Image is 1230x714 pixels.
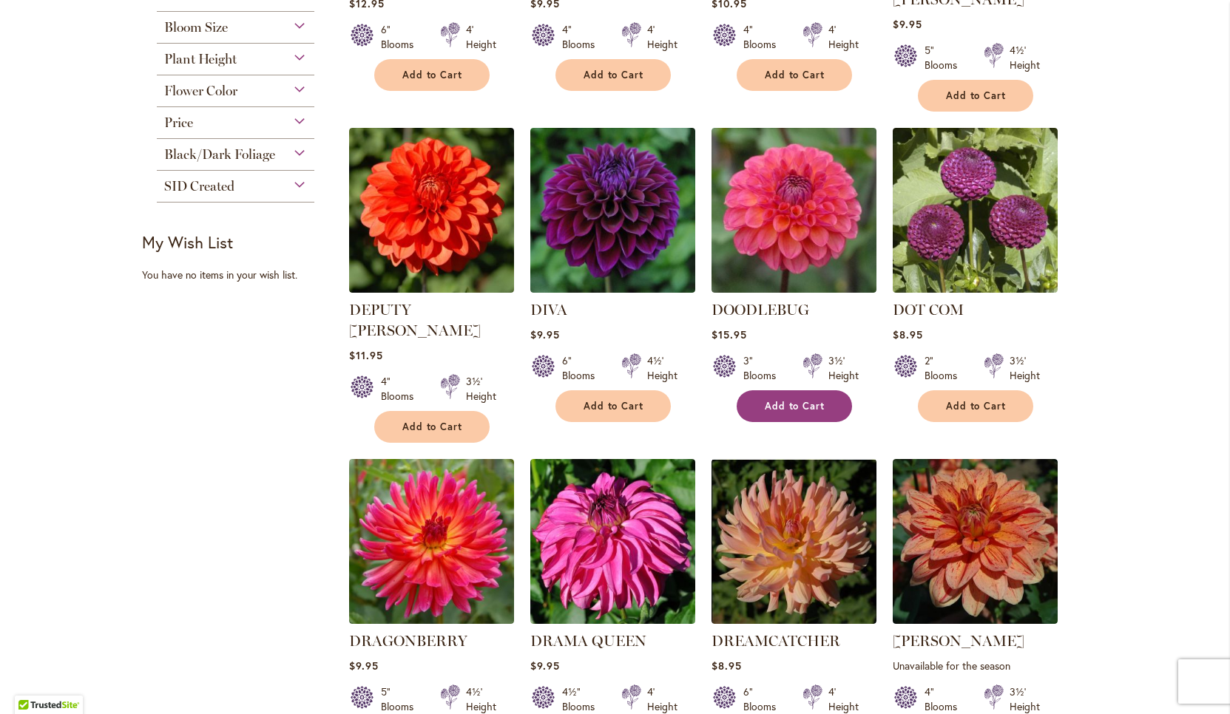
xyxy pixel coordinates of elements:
[712,659,742,673] span: $8.95
[712,459,876,624] img: Dreamcatcher
[918,390,1033,422] button: Add to Cart
[1010,684,1040,714] div: 3½' Height
[712,128,876,293] img: DOODLEBUG
[737,59,852,91] button: Add to Cart
[562,684,604,714] div: 4½" Blooms
[349,282,514,296] a: DEPUTY BOB
[1010,43,1040,72] div: 4½' Height
[374,411,490,443] button: Add to Cart
[164,178,234,194] span: SID Created
[893,613,1058,627] a: Elijah Mason
[164,19,228,35] span: Bloom Size
[893,459,1058,624] img: Elijah Mason
[893,301,964,319] a: DOT COM
[1010,353,1040,383] div: 3½' Height
[647,22,677,52] div: 4' Height
[466,22,496,52] div: 4' Height
[918,80,1033,112] button: Add to Cart
[893,659,1058,673] p: Unavailable for the season
[893,282,1058,296] a: DOT COM
[349,128,514,293] img: DEPUTY BOB
[737,390,852,422] button: Add to Cart
[530,327,560,341] span: $9.95
[828,684,859,714] div: 4' Height
[647,353,677,383] div: 4½' Height
[381,684,422,714] div: 5" Blooms
[893,327,923,341] span: $8.95
[349,659,379,673] span: $9.95
[562,22,604,52] div: 4" Blooms
[466,374,496,404] div: 3½' Height
[381,374,422,404] div: 4" Blooms
[712,282,876,296] a: DOODLEBUG
[349,348,383,362] span: $11.95
[743,353,785,383] div: 3" Blooms
[530,632,646,650] a: DRAMA QUEEN
[712,301,809,319] a: DOODLEBUG
[142,231,233,253] strong: My Wish List
[925,43,966,72] div: 5" Blooms
[647,684,677,714] div: 4' Height
[142,268,339,282] div: You have no items in your wish list.
[893,128,1058,293] img: DOT COM
[743,684,785,714] div: 6" Blooms
[946,400,1007,412] span: Add to Cart
[164,51,237,67] span: Plant Height
[925,353,966,383] div: 2" Blooms
[11,662,53,703] iframe: Launch Accessibility Center
[349,459,514,624] img: DRAGONBERRY
[584,400,644,412] span: Add to Cart
[712,613,876,627] a: Dreamcatcher
[765,400,825,412] span: Add to Cart
[562,353,604,383] div: 6" Blooms
[349,632,467,650] a: DRAGONBERRY
[402,69,463,81] span: Add to Cart
[374,59,490,91] button: Add to Cart
[466,684,496,714] div: 4½' Height
[530,282,695,296] a: Diva
[765,69,825,81] span: Add to Cart
[349,301,481,339] a: DEPUTY [PERSON_NAME]
[349,613,514,627] a: DRAGONBERRY
[893,17,922,31] span: $9.95
[530,459,695,624] img: DRAMA QUEEN
[893,632,1024,650] a: [PERSON_NAME]
[743,22,785,52] div: 4" Blooms
[530,659,560,673] span: $9.95
[381,22,422,52] div: 6" Blooms
[712,327,747,341] span: $15.95
[530,128,695,293] img: Diva
[402,421,463,433] span: Add to Cart
[712,632,840,650] a: DREAMCATCHER
[164,115,193,131] span: Price
[828,22,859,52] div: 4' Height
[555,59,671,91] button: Add to Cart
[164,146,275,163] span: Black/Dark Foliage
[164,83,237,99] span: Flower Color
[828,353,859,383] div: 3½' Height
[925,684,966,714] div: 4" Blooms
[530,613,695,627] a: DRAMA QUEEN
[530,301,567,319] a: DIVA
[584,69,644,81] span: Add to Cart
[555,390,671,422] button: Add to Cart
[946,89,1007,102] span: Add to Cart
